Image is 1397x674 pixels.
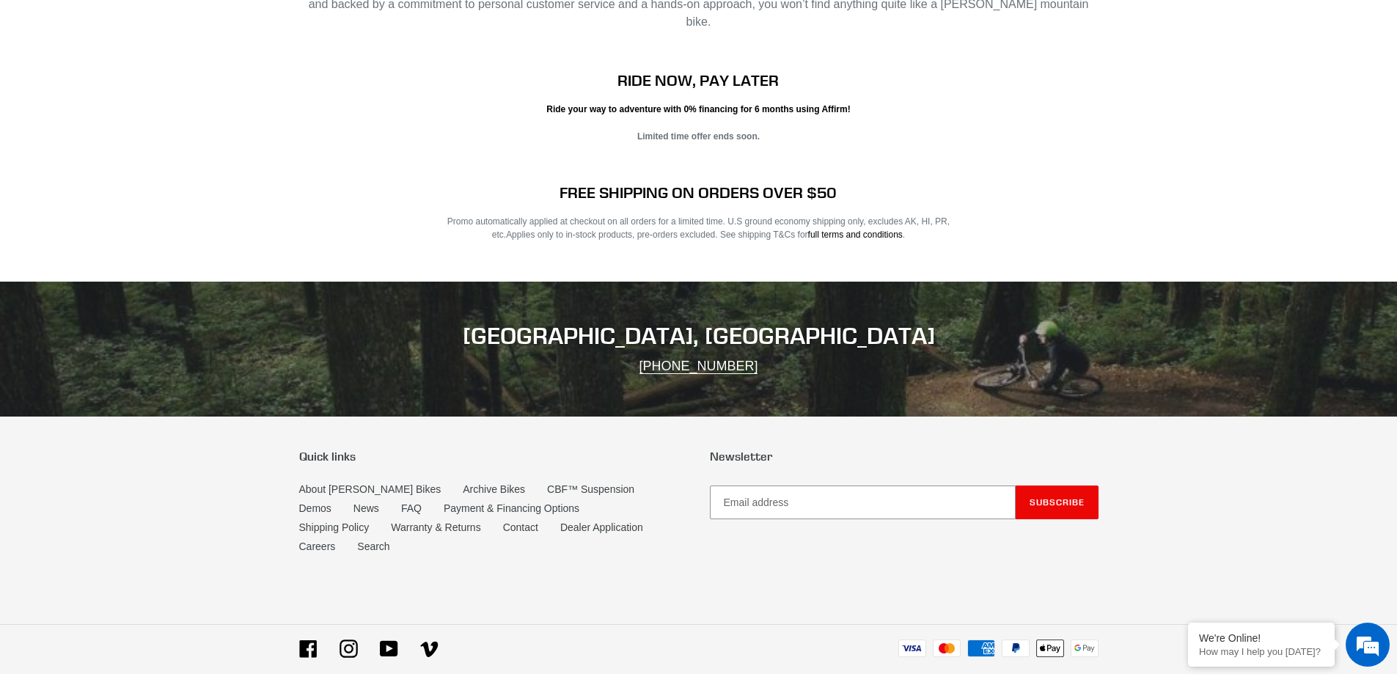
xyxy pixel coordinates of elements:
div: Chat with us now [98,82,268,101]
a: [PHONE_NUMBER] [639,359,758,374]
a: Careers [299,541,336,552]
h2: [GEOGRAPHIC_DATA], [GEOGRAPHIC_DATA] [299,322,1099,350]
h2: RIDE NOW, PAY LATER [436,71,961,89]
a: Archive Bikes [463,483,525,495]
a: Search [357,541,389,552]
a: CBF™ Suspension [547,483,634,495]
img: d_696896380_company_1647369064580_696896380 [47,73,84,110]
div: We're Online! [1199,632,1324,644]
span: Subscribe [1030,497,1085,508]
strong: Ride your way to adventure with 0% financing for 6 months using Affirm! [546,104,850,114]
h2: FREE SHIPPING ON ORDERS OVER $50 [436,183,961,202]
p: Promo automatically applied at checkout on all orders for a limited time. U.S ground economy ship... [436,215,961,241]
div: Navigation go back [16,81,38,103]
a: News [353,502,379,514]
input: Email address [710,486,1016,519]
a: full terms and conditions [808,230,903,240]
a: Contact [503,521,538,533]
a: Shipping Policy [299,521,370,533]
p: Newsletter [710,450,1099,464]
a: Dealer Application [560,521,643,533]
p: Quick links [299,450,688,464]
div: Minimize live chat window [241,7,276,43]
p: How may I help you today? [1199,646,1324,657]
a: About [PERSON_NAME] Bikes [299,483,441,495]
a: Payment & Financing Options [444,502,579,514]
a: FAQ [401,502,422,514]
a: Warranty & Returns [391,521,480,533]
textarea: Type your message and hit 'Enter' [7,400,279,452]
button: Subscribe [1016,486,1099,519]
span: We're online! [85,185,202,333]
a: Demos [299,502,331,514]
strong: Limited time offer ends soon. [637,131,760,142]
